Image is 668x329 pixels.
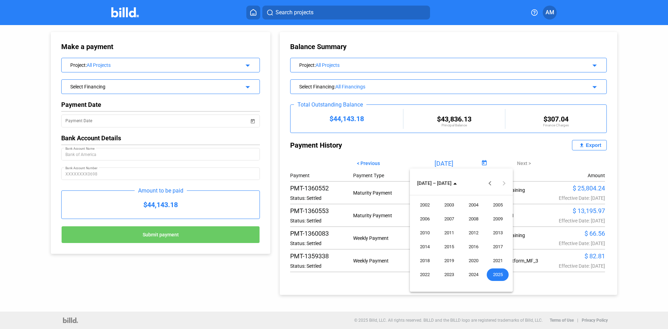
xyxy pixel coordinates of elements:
[461,198,486,212] button: 2004
[461,212,486,226] button: 2008
[462,268,484,281] span: 2024
[437,254,461,268] button: 2019
[437,240,461,254] button: 2015
[437,226,461,240] button: 2011
[487,241,509,253] span: 2017
[486,240,510,254] button: 2017
[461,254,486,268] button: 2020
[487,254,509,267] span: 2021
[413,268,437,282] button: 2022
[437,198,461,212] button: 2003
[414,227,436,239] span: 2010
[438,268,460,281] span: 2023
[438,227,460,239] span: 2011
[462,199,484,211] span: 2004
[486,268,510,282] button: 2025
[462,241,484,253] span: 2016
[437,212,461,226] button: 2007
[487,199,509,211] span: 2005
[414,177,460,189] button: Choose date
[417,180,452,186] span: [DATE] – [DATE]
[438,254,460,267] span: 2019
[487,213,509,225] span: 2009
[461,240,486,254] button: 2016
[438,199,460,211] span: 2003
[462,254,484,267] span: 2020
[414,254,436,267] span: 2018
[414,213,436,225] span: 2006
[487,268,509,281] span: 2025
[413,240,437,254] button: 2014
[461,226,486,240] button: 2012
[413,198,437,212] button: 2002
[462,213,484,225] span: 2008
[486,212,510,226] button: 2009
[487,227,509,239] span: 2013
[413,226,437,240] button: 2010
[486,226,510,240] button: 2013
[461,268,486,282] button: 2024
[414,268,436,281] span: 2022
[438,241,460,253] span: 2015
[413,254,437,268] button: 2018
[462,227,484,239] span: 2012
[437,268,461,282] button: 2023
[413,212,437,226] button: 2006
[486,254,510,268] button: 2021
[486,198,510,212] button: 2005
[483,176,497,190] button: Previous 24 years
[414,241,436,253] span: 2014
[438,213,460,225] span: 2007
[414,199,436,211] span: 2002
